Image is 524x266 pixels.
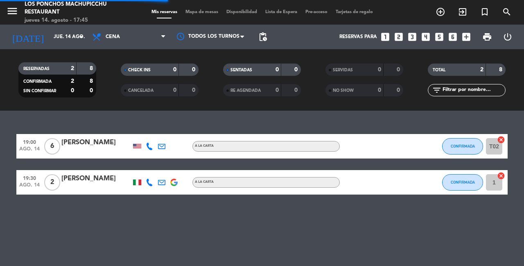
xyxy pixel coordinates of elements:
[128,68,151,72] span: CHECK INS
[44,138,60,155] span: 6
[333,68,353,72] span: SERVIDAS
[71,88,74,93] strong: 0
[71,66,74,71] strong: 2
[276,67,279,73] strong: 0
[432,85,442,95] i: filter_list
[61,137,131,148] div: [PERSON_NAME]
[6,5,18,17] i: menu
[461,32,472,42] i: add_box
[25,0,125,16] div: Los Ponchos Machupicchu Restaurant
[482,32,492,42] span: print
[397,67,402,73] strong: 0
[458,7,468,17] i: exit_to_app
[420,32,431,42] i: looks_4
[44,174,60,191] span: 2
[447,32,458,42] i: looks_6
[71,78,74,84] strong: 2
[19,173,40,182] span: 19:30
[451,144,475,148] span: CONFIRMADA
[258,32,268,42] span: pending_actions
[451,180,475,184] span: CONFIRMADA
[195,180,214,184] span: A la carta
[436,7,445,17] i: add_circle_outline
[19,137,40,146] span: 19:00
[380,32,391,42] i: looks_one
[170,179,178,186] img: google-logo.png
[192,67,197,73] strong: 0
[497,172,505,180] i: cancel
[499,67,504,73] strong: 8
[480,67,483,73] strong: 2
[393,32,404,42] i: looks_two
[23,67,50,71] span: RESERVADAS
[407,32,418,42] i: looks_3
[230,89,261,93] span: RE AGENDADA
[442,86,505,95] input: Filtrar por nombre...
[19,146,40,156] span: ago. 14
[19,182,40,192] span: ago. 14
[339,34,377,40] span: Reservas para
[397,87,402,93] strong: 0
[90,78,95,84] strong: 8
[106,34,120,40] span: Cena
[502,7,512,17] i: search
[23,89,56,93] span: SIN CONFIRMAR
[442,174,483,191] button: CONFIRMADA
[230,68,252,72] span: SENTADAS
[147,10,181,14] span: Mis reservas
[442,138,483,155] button: CONFIRMADA
[25,16,125,25] div: jueves 14. agosto - 17:45
[61,173,131,184] div: [PERSON_NAME]
[480,7,490,17] i: turned_in_not
[90,66,95,71] strong: 8
[497,136,505,144] i: cancel
[173,67,176,73] strong: 0
[192,87,197,93] strong: 0
[276,87,279,93] strong: 0
[222,10,261,14] span: Disponibilidad
[173,87,176,93] strong: 0
[301,10,332,14] span: Pre-acceso
[434,32,445,42] i: looks_5
[503,32,513,42] i: power_settings_new
[333,89,354,93] span: NO SHOW
[294,67,299,73] strong: 0
[195,144,214,148] span: A la carta
[378,67,381,73] strong: 0
[332,10,377,14] span: Tarjetas de regalo
[378,87,381,93] strong: 0
[497,25,518,49] div: LOG OUT
[128,89,154,93] span: CANCELADA
[76,32,86,42] i: arrow_drop_down
[6,28,50,46] i: [DATE]
[294,87,299,93] strong: 0
[181,10,222,14] span: Mapa de mesas
[6,5,18,20] button: menu
[23,80,52,84] span: CONFIRMADA
[90,88,95,93] strong: 0
[433,68,445,72] span: TOTAL
[261,10,301,14] span: Lista de Espera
